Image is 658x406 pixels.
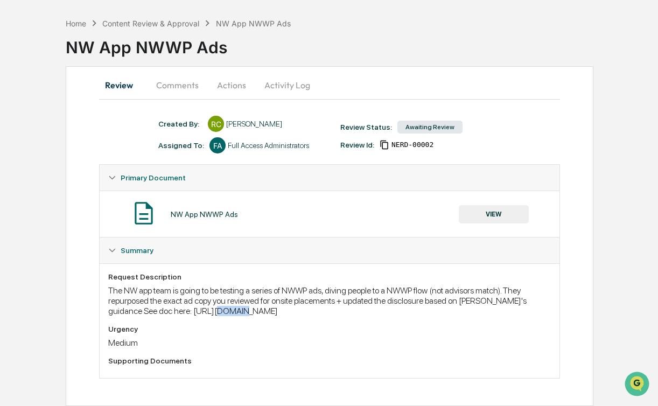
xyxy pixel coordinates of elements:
span: Pylon [107,183,130,191]
div: NW App NWWP Ads [171,210,238,219]
button: Actions [207,72,256,98]
img: Document Icon [130,200,157,227]
button: Start new chat [183,86,196,99]
div: Request Description [108,272,550,281]
div: 🗄️ [78,137,87,145]
div: Review Status: [340,123,392,131]
div: Start new chat [37,82,177,93]
button: Review [99,72,148,98]
div: Summary [100,263,559,378]
p: How can we help? [11,23,196,40]
div: Content Review & Approval [102,19,199,28]
div: Created By: ‎ ‎ [158,120,202,128]
span: Primary Document [121,173,186,182]
iframe: Open customer support [624,370,653,400]
div: Full Access Administrators [228,141,309,150]
div: Assigned To: [158,141,204,150]
div: NW App NWWP Ads [66,29,658,57]
div: We're available if you need us! [37,93,136,102]
span: 442a7dfa-8e00-4b35-889f-5e9690372f04 [391,141,433,149]
div: Urgency [108,325,550,333]
div: Medium [108,338,550,348]
div: Supporting Documents [108,356,550,365]
a: 🔎Data Lookup [6,152,72,171]
span: Preclearance [22,136,69,146]
div: Summary [100,237,559,263]
span: Data Lookup [22,156,68,167]
div: NW App NWWP Ads [216,19,291,28]
button: Comments [148,72,207,98]
div: FA [209,137,226,153]
span: Summary [121,246,153,255]
div: 🖐️ [11,137,19,145]
span: Attestations [89,136,134,146]
a: Powered byPylon [76,182,130,191]
div: Primary Document [100,191,559,237]
div: The NW app team is going to be testing a series of NWWP ads, diving people to a NWWP flow (not ad... [108,285,550,316]
a: 🖐️Preclearance [6,131,74,151]
img: 1746055101610-c473b297-6a78-478c-a979-82029cc54cd1 [11,82,30,102]
div: Primary Document [100,165,559,191]
a: 🗄️Attestations [74,131,138,151]
div: Home [66,19,86,28]
div: Awaiting Review [397,121,463,134]
div: secondary tabs example [99,72,559,98]
button: VIEW [459,205,529,223]
button: Activity Log [256,72,319,98]
div: 🔎 [11,157,19,166]
div: Review Id: [340,141,374,149]
div: [PERSON_NAME] [226,120,282,128]
div: RC [208,116,224,132]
